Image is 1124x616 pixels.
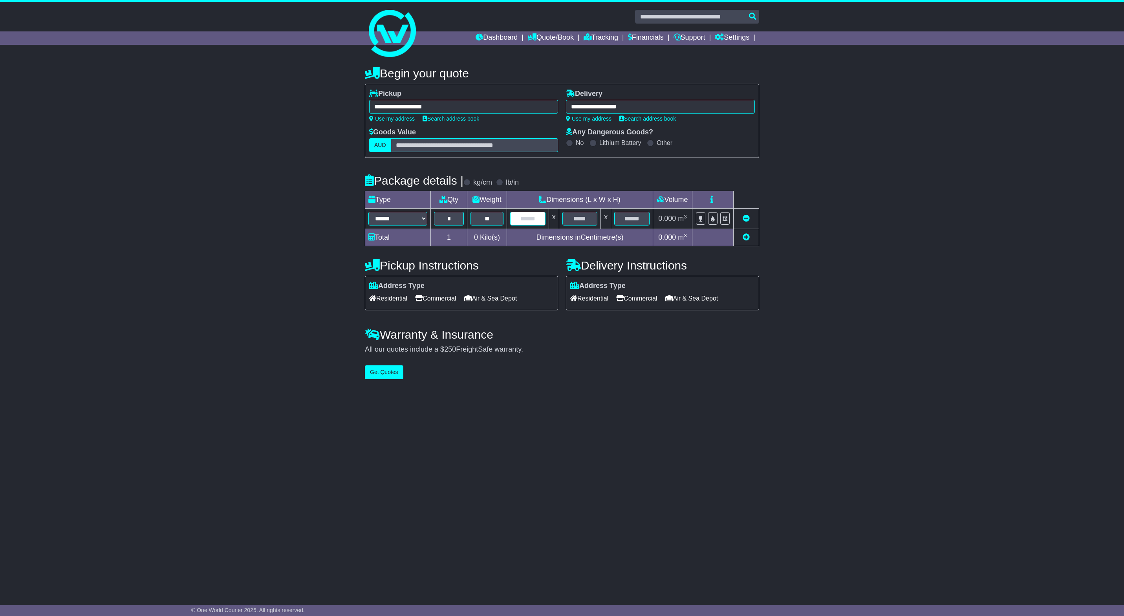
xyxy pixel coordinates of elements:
[444,345,456,353] span: 250
[566,90,602,98] label: Delivery
[365,365,403,379] button: Get Quotes
[570,282,626,290] label: Address Type
[369,128,416,137] label: Goods Value
[657,139,672,147] label: Other
[506,178,519,187] label: lb/in
[473,178,492,187] label: kg/cm
[601,209,611,229] td: x
[658,233,676,241] span: 0.000
[743,214,750,222] a: Remove this item
[365,191,431,209] td: Type
[576,139,584,147] label: No
[678,214,687,222] span: m
[474,233,478,241] span: 0
[674,31,705,45] a: Support
[527,31,574,45] a: Quote/Book
[507,191,653,209] td: Dimensions (L x W x H)
[431,229,467,246] td: 1
[566,259,759,272] h4: Delivery Instructions
[566,128,653,137] label: Any Dangerous Goods?
[369,90,401,98] label: Pickup
[678,233,687,241] span: m
[653,191,692,209] td: Volume
[365,67,759,80] h4: Begin your quote
[365,174,463,187] h4: Package details |
[665,292,718,304] span: Air & Sea Depot
[684,214,687,220] sup: 3
[549,209,559,229] td: x
[365,229,431,246] td: Total
[743,233,750,241] a: Add new item
[369,115,415,122] a: Use my address
[365,328,759,341] h4: Warranty & Insurance
[369,138,391,152] label: AUD
[467,229,507,246] td: Kilo(s)
[369,282,425,290] label: Address Type
[415,292,456,304] span: Commercial
[467,191,507,209] td: Weight
[599,139,641,147] label: Lithium Battery
[191,607,305,613] span: © One World Courier 2025. All rights reserved.
[423,115,479,122] a: Search address book
[566,115,611,122] a: Use my address
[570,292,608,304] span: Residential
[476,31,518,45] a: Dashboard
[365,345,759,354] div: All our quotes include a $ FreightSafe warranty.
[628,31,664,45] a: Financials
[616,292,657,304] span: Commercial
[684,233,687,238] sup: 3
[464,292,517,304] span: Air & Sea Depot
[507,229,653,246] td: Dimensions in Centimetre(s)
[584,31,618,45] a: Tracking
[431,191,467,209] td: Qty
[365,259,558,272] h4: Pickup Instructions
[619,115,676,122] a: Search address book
[715,31,749,45] a: Settings
[658,214,676,222] span: 0.000
[369,292,407,304] span: Residential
